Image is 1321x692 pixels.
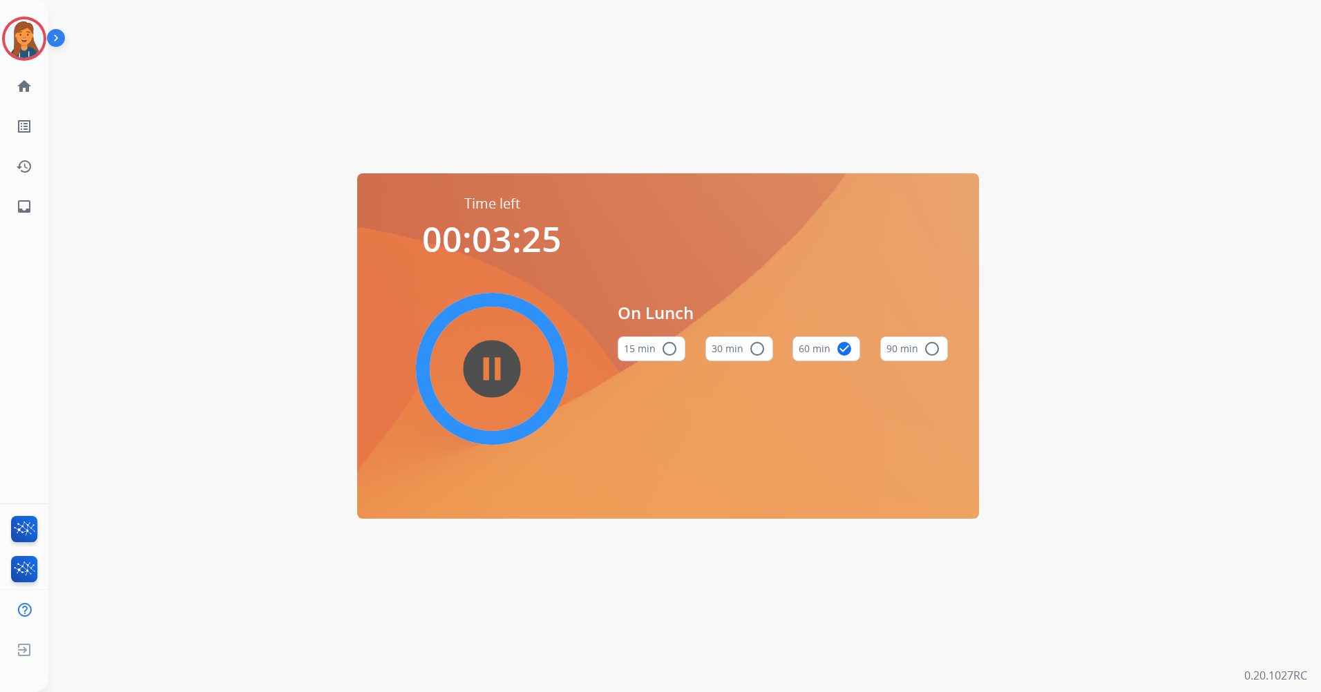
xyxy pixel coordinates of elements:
[16,158,32,175] mat-icon: history
[618,300,948,325] span: On Lunch
[464,194,520,213] span: Time left
[880,336,948,361] button: 90 min
[1244,667,1307,684] p: 0.20.1027RC
[924,340,940,357] mat-icon: radio_button_unchecked
[16,78,32,95] mat-icon: home
[749,340,766,357] mat-icon: radio_button_unchecked
[16,198,32,215] mat-icon: inbox
[792,336,860,361] button: 60 min
[422,215,562,262] span: 00:03:25
[16,118,32,135] mat-icon: list_alt
[705,336,773,361] button: 30 min
[5,19,44,58] img: avatar
[661,340,678,357] mat-icon: radio_button_unchecked
[836,340,853,357] mat-icon: check_circle
[618,336,685,361] button: 15 min
[484,361,500,377] mat-icon: pause_circle_filled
